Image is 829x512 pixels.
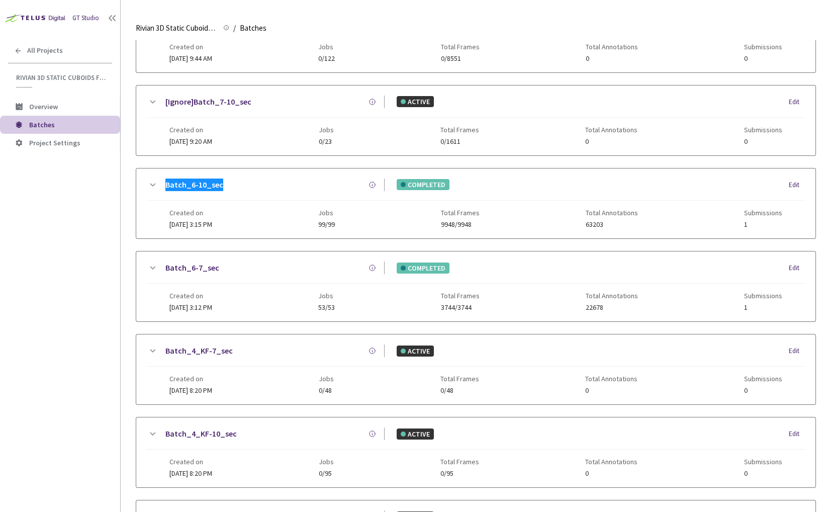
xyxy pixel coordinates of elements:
span: Jobs [319,126,334,134]
span: Overview [29,102,58,111]
span: Total Annotations [585,375,637,383]
div: COMPLETED [397,263,449,274]
a: Batch_4_KF-10_sec [165,428,237,440]
span: Rivian 3D Static Cuboids fixed[2024-25] [16,73,106,82]
span: Created on [169,126,212,134]
span: Batches [240,22,266,34]
span: 0/23 [319,138,334,145]
span: 0 [585,470,637,477]
span: Created on [169,458,212,466]
span: 22678 [586,304,638,311]
span: Total Annotations [585,458,637,466]
span: Submissions [744,458,782,466]
span: [DATE] 8:20 PM [169,469,212,478]
span: 99/99 [318,221,335,228]
span: 0 [585,138,637,145]
span: Total Frames [440,126,479,134]
span: Total Annotations [585,126,637,134]
div: Edit [789,97,805,107]
span: Created on [169,292,212,300]
span: Jobs [318,292,335,300]
div: Edit [789,180,805,190]
span: 0 [744,387,782,394]
span: Rivian 3D Static Cuboids fixed[2024-25] [136,22,217,34]
div: Edit [789,346,805,356]
span: Batches [29,120,55,129]
span: 0 [744,138,782,145]
span: 63203 [586,221,638,228]
div: ACTIVE [397,96,434,107]
span: 0 [585,387,637,394]
span: Total Frames [441,209,480,217]
span: Total Frames [440,375,479,383]
span: Created on [169,43,212,51]
span: Project Settings [29,138,80,147]
span: [DATE] 9:20 AM [169,137,212,146]
div: Batch_4_KF-10_secACTIVEEditCreated on[DATE] 8:20 PMJobs0/95Total Frames0/95Total Annotations0Subm... [136,417,815,487]
a: Batch_6-7_sec [165,262,219,274]
div: COMPLETED [397,179,449,190]
div: Batch_6-7_secCOMPLETEDEditCreated on[DATE] 3:12 PMJobs53/53Total Frames3744/3744Total Annotations... [136,251,815,321]
span: [DATE] 9:44 AM [169,54,212,63]
div: [Ignore]Batch_7-10_secACTIVEEditCreated on[DATE] 9:20 AMJobs0/23Total Frames0/1611Total Annotatio... [136,86,815,155]
span: Jobs [318,43,335,51]
span: Created on [169,375,212,383]
span: 0 [744,55,782,62]
a: Batch_4_KF-7_sec [165,345,233,357]
span: 0/1611 [440,138,479,145]
div: ACTIVE [397,429,434,440]
span: 9948/9948 [441,221,480,228]
span: 0/95 [440,470,479,477]
span: 0/95 [319,470,334,477]
a: Batch_6-10_sec [165,179,223,191]
a: [Ignore]Batch_7-10_sec [165,96,251,108]
span: 0/48 [440,387,479,394]
span: [DATE] 3:12 PM [169,303,212,312]
span: Submissions [744,126,782,134]
div: Edit [789,263,805,273]
span: Created on [169,209,212,217]
span: 0/8551 [441,55,480,62]
span: 3744/3744 [441,304,480,311]
span: [DATE] 8:20 PM [169,386,212,395]
li: / [233,22,236,34]
span: Jobs [318,209,335,217]
div: Batch_6-10_secCOMPLETEDEditCreated on[DATE] 3:15 PMJobs99/99Total Frames9948/9948Total Annotation... [136,168,815,238]
span: Submissions [744,209,782,217]
div: Batch_4_KF-7_secACTIVEEditCreated on[DATE] 8:20 PMJobs0/48Total Frames0/48Total Annotations0Submi... [136,334,815,404]
div: Edit [789,429,805,439]
span: All Projects [27,46,63,55]
span: 1 [744,221,782,228]
span: 1 [744,304,782,311]
div: ACTIVE [397,346,434,357]
span: Total Frames [440,458,479,466]
span: 0 [744,470,782,477]
span: Jobs [319,375,334,383]
span: Total Annotations [586,43,638,51]
span: Total Annotations [586,209,638,217]
span: 0 [586,55,638,62]
span: 53/53 [318,304,335,311]
span: Jobs [319,458,334,466]
span: Total Frames [441,292,480,300]
span: 0/48 [319,387,334,394]
span: [DATE] 3:15 PM [169,220,212,229]
div: GT Studio [72,13,99,23]
span: Total Frames [441,43,480,51]
span: Submissions [744,292,782,300]
span: Submissions [744,375,782,383]
span: Total Annotations [586,292,638,300]
span: Submissions [744,43,782,51]
span: 0/122 [318,55,335,62]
